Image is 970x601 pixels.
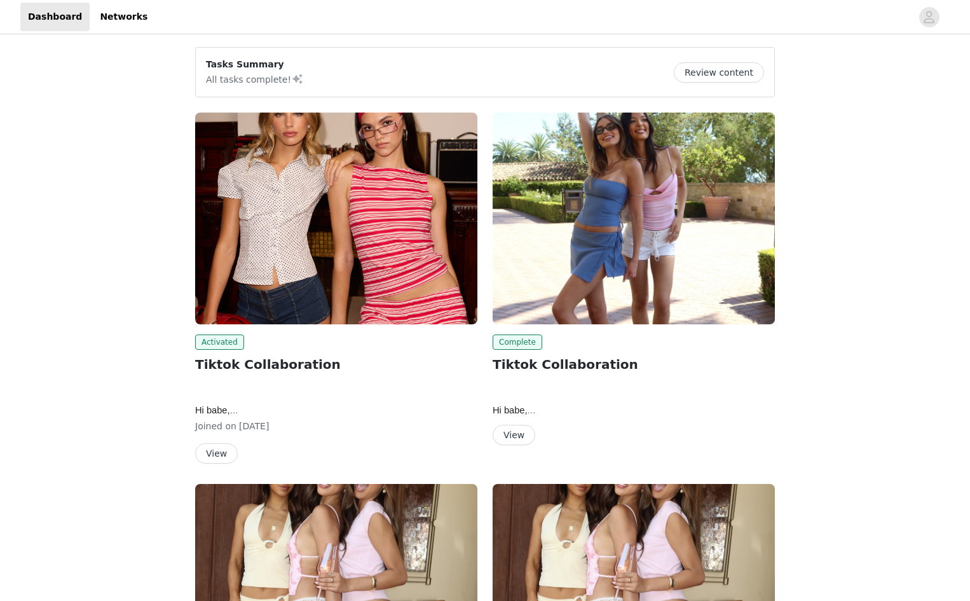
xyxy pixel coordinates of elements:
span: [DATE] [239,421,269,431]
a: View [195,449,238,459]
img: Edikted [493,113,775,324]
a: Networks [92,3,155,31]
button: Review content [674,62,764,83]
div: avatar [923,7,935,27]
a: Dashboard [20,3,90,31]
p: Tasks Summary [206,58,304,71]
img: Edikted [195,113,477,324]
span: Joined on [195,421,236,431]
button: View [493,425,535,445]
span: Activated [195,335,244,350]
span: Hi babe, [195,405,238,415]
a: View [493,431,535,440]
button: View [195,443,238,464]
h2: Tiktok Collaboration [195,355,477,374]
span: Complete [493,335,542,350]
h2: Tiktok Collaboration [493,355,775,374]
p: All tasks complete! [206,71,304,86]
span: Hi babe, [493,405,536,415]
